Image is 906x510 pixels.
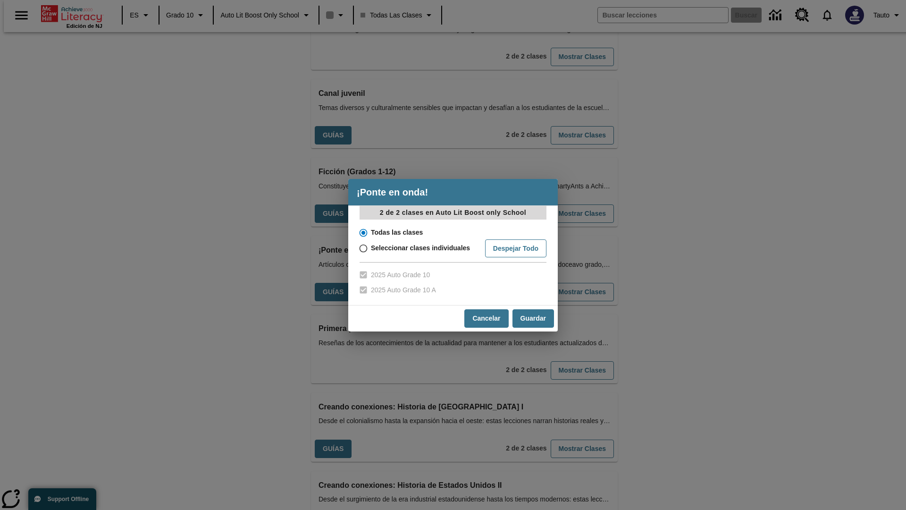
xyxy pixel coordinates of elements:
h4: ¡Ponte en onda! [348,179,558,205]
span: Todas las clases [371,228,423,238]
button: Cancelar [464,309,508,328]
span: Seleccionar clases individuales [371,243,470,253]
button: Despejar todo [485,239,546,258]
span: 2025 Auto Grade 10 A [371,285,436,295]
span: 2025 Auto Grade 10 [371,270,430,280]
p: 2 de 2 clases en Auto Lit Boost only School [360,206,546,220]
button: Guardar [512,309,554,328]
